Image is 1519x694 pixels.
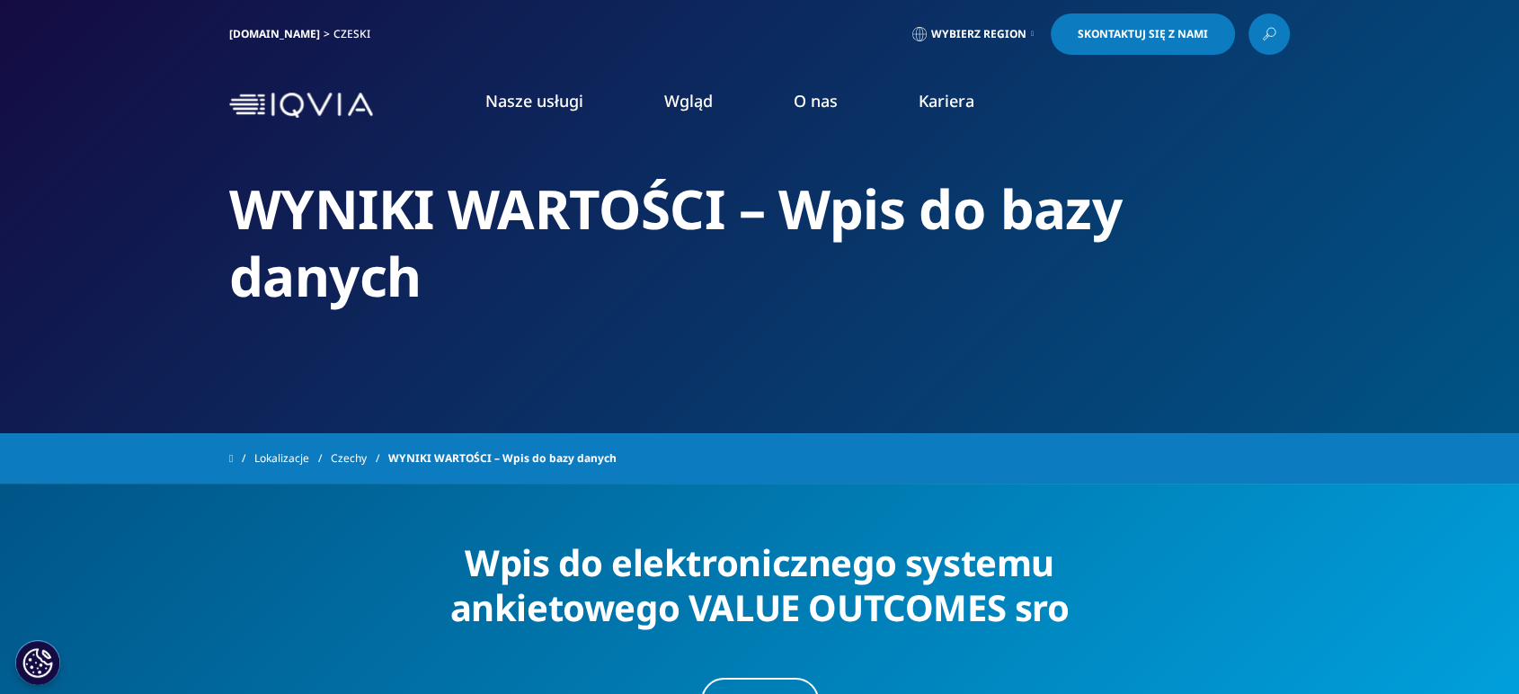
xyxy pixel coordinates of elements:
[664,90,713,111] a: Wgląd
[388,450,617,466] font: WYNIKI WARTOŚCI – Wpis do bazy danych
[229,172,1122,313] font: WYNIKI WARTOŚCI – Wpis do bazy danych
[331,442,388,475] a: Czechy
[229,26,320,41] a: [DOMAIN_NAME]
[931,26,1026,41] font: Wybierz region
[333,26,370,41] font: czeski
[919,90,974,111] a: Kariera
[331,450,367,466] font: Czechy
[1051,13,1235,55] a: Skontaktuj się z nami
[380,63,1290,147] nav: Podstawowy
[485,90,583,111] a: Nasze usługi
[254,442,331,475] a: Lokalizacje
[794,90,838,111] a: O nas
[254,450,309,466] font: Lokalizacje
[15,640,60,685] button: Ustawienia plików cookie
[1078,26,1208,41] font: Skontaktuj się z nami
[449,538,1069,632] font: Wpis do elektronicznego systemu ankietowego VALUE OUTCOMES sro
